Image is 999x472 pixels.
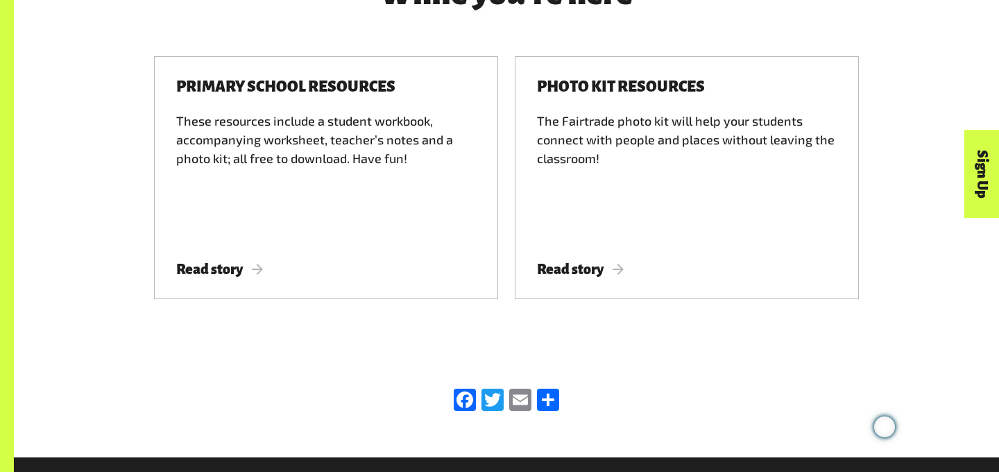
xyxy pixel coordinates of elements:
a: Twitter [479,389,506,413]
a: Email [506,389,534,413]
span: Read story [537,262,624,277]
a: Facebook [451,389,479,413]
div: These resources include a student workbook, accompanying worksheet, teacher’s notes and a photo k... [176,112,476,237]
div: The Fairtrade photo kit will help your students connect with people and places without leaving th... [537,112,837,237]
a: Primary school resources These resources include a student workbook, accompanying worksheet, teac... [154,56,498,299]
span: Read story [176,262,263,277]
h3: Photo kit resources [537,78,705,95]
a: Share [534,389,562,413]
h3: Primary school resources [176,78,395,95]
a: Photo kit resources The Fairtrade photo kit will help your students connect with people and place... [515,56,859,299]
